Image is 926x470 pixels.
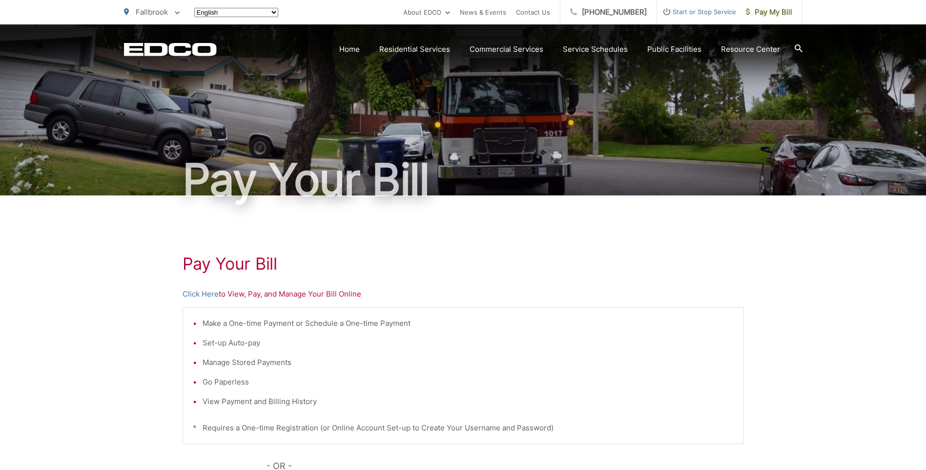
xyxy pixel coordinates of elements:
a: Home [339,43,360,55]
a: Resource Center [721,43,780,55]
li: Set-up Auto-pay [203,337,734,349]
a: Service Schedules [563,43,628,55]
a: Residential Services [379,43,450,55]
p: * Requires a One-time Registration (or Online Account Set-up to Create Your Username and Password) [193,422,734,434]
p: to View, Pay, and Manage Your Bill Online [183,288,744,300]
a: About EDCO [403,6,450,18]
h1: Pay Your Bill [183,254,744,274]
li: View Payment and Billing History [203,396,734,407]
li: Make a One-time Payment or Schedule a One-time Payment [203,318,734,329]
li: Manage Stored Payments [203,357,734,368]
span: Fallbrook [136,7,168,17]
a: Contact Us [516,6,550,18]
span: Pay My Bill [746,6,792,18]
li: Go Paperless [203,376,734,388]
a: News & Events [460,6,506,18]
a: EDCD logo. Return to the homepage. [124,43,217,56]
h1: Pay Your Bill [124,155,803,204]
a: Public Facilities [647,43,701,55]
a: Click Here [183,288,219,300]
select: Select a language [194,8,278,17]
a: Commercial Services [470,43,543,55]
